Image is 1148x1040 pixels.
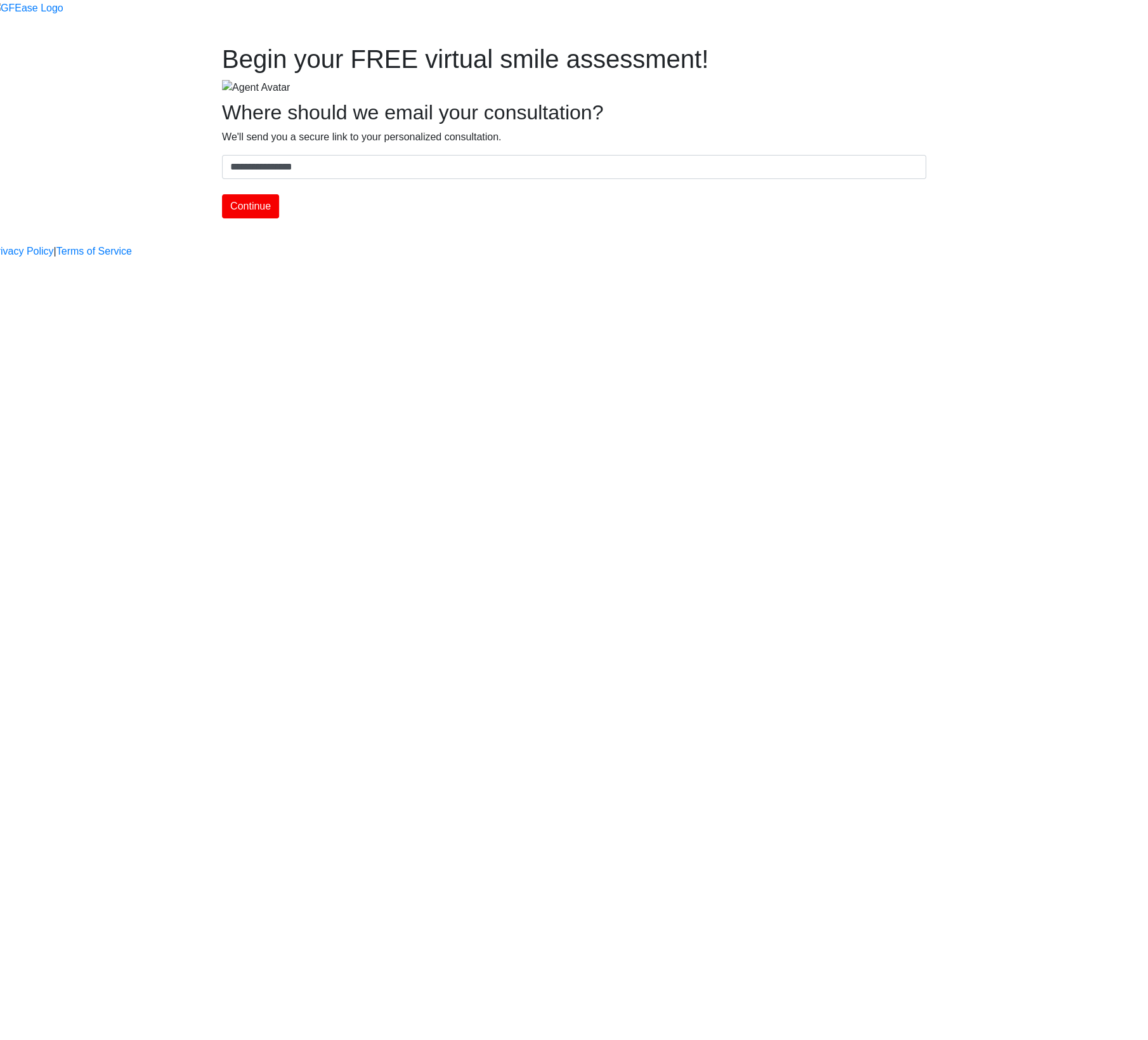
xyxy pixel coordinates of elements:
p: We'll send you a secure link to your personalized consultation. [222,130,926,145]
a: | [54,244,56,259]
img: Agent Avatar [222,80,290,95]
a: Terms of Service [56,244,132,259]
button: Continue [222,194,279,218]
h2: Where should we email your consultation? [222,100,926,124]
h1: Begin your FREE virtual smile assessment! [222,44,926,74]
